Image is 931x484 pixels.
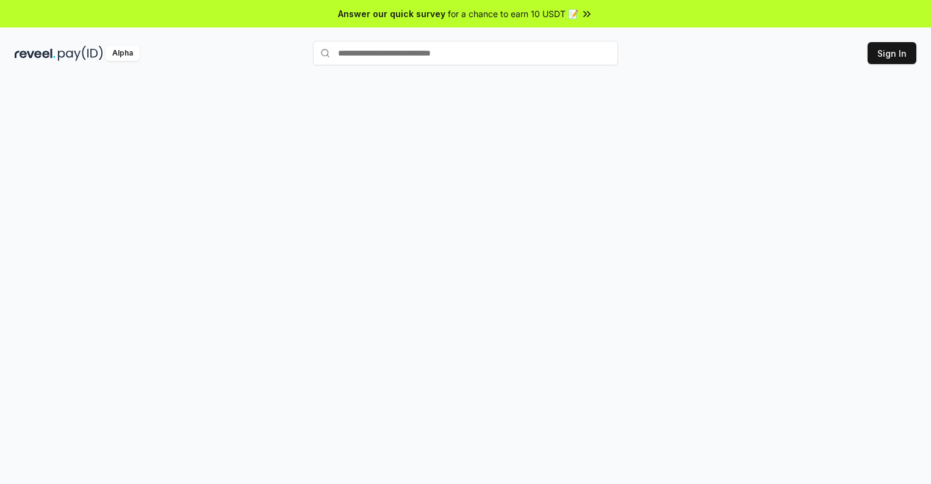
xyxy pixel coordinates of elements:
[15,46,56,61] img: reveel_dark
[868,42,916,64] button: Sign In
[448,7,578,20] span: for a chance to earn 10 USDT 📝
[58,46,103,61] img: pay_id
[338,7,445,20] span: Answer our quick survey
[106,46,140,61] div: Alpha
